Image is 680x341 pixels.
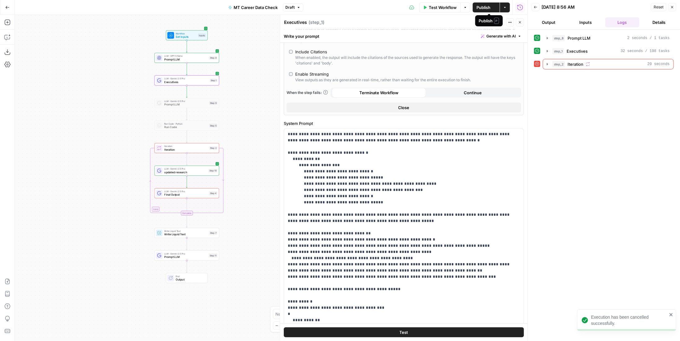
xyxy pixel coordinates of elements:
g: Edge from step_2 to step_10 [186,153,187,165]
span: ( step_1 ) [309,19,324,25]
button: Inputs [568,17,603,27]
span: Continue [464,90,482,96]
button: 20 seconds [543,59,673,69]
button: 2 seconds / 1 tasks [543,33,673,43]
button: Continue [426,88,520,98]
div: Step 9 [209,101,217,105]
span: step_2 [552,61,565,67]
button: Test [284,327,524,337]
button: Publish [473,2,500,12]
input: Enable StreamingView outputs as they are generated in real-time, rather than waiting for the enti... [289,72,293,76]
button: Output [532,17,566,27]
button: Details [642,17,676,27]
span: 32 seconds / 198 tasks [621,48,670,54]
span: Executives [164,80,208,84]
button: close [669,312,673,317]
span: Publish [476,4,490,11]
div: EndOutput [155,273,219,283]
span: 2 seconds / 1 tasks [627,35,670,41]
div: Run Code · PythonRun CodeStep 5 [155,121,219,131]
span: P [494,18,499,24]
g: Edge from step_9 to step_5 [186,108,187,120]
div: LLM · GPT-5 NanoPrompt LLMStep 8 [155,53,219,63]
textarea: Executives [284,19,307,25]
div: LLM · Gemini 2.5 ProExecutivesStep 1 [155,75,219,85]
g: Edge from step_11 to end [186,260,187,273]
span: Iteration [164,144,208,148]
div: Step 8 [209,56,217,60]
span: Write Liquid Text [164,232,208,236]
span: Executives [567,48,588,54]
span: MT Career Data Check [234,4,278,11]
span: Iteration [568,61,583,67]
span: Iteration [164,148,208,152]
span: Set Inputs [176,35,196,39]
div: Publish [479,18,499,24]
button: Generate with AI [478,32,524,40]
div: Step 5 [209,124,217,127]
span: Test Workflow [429,4,457,11]
div: Step 1 [210,78,217,82]
span: End [176,275,204,278]
span: LLM · Gemini 2.5 Pro [164,100,208,103]
span: step_8 [552,35,565,41]
button: Logs [605,17,640,27]
span: Prompt LLM [164,57,208,61]
g: Edge from start to step_8 [186,40,187,53]
span: LLM · Gemini 2.5 Pro [164,77,208,80]
g: Edge from step_1 to step_9 [186,85,187,98]
div: Step 2 [209,146,217,150]
div: Complete [155,211,219,215]
div: Step 11 [209,254,217,257]
span: 20 seconds [647,61,670,67]
div: LLM · Gemini 2.5 ProPrompt LLMStep 9 [155,98,219,108]
g: Edge from step_2-iteration-end to step_7 [186,215,187,228]
span: Run Code [164,125,208,129]
button: Test Workflow [419,2,460,12]
span: Terminate Workflow [359,90,398,96]
span: Prompt LLM [568,35,590,41]
g: Edge from step_7 to step_11 [186,238,187,250]
span: LLM · Gemini 2.5 Pro [164,190,208,193]
div: Inputs [198,33,206,37]
label: System Prompt [284,120,524,126]
span: Test [400,329,408,335]
div: Write your prompt [280,30,528,42]
button: 32 seconds / 198 tasks [543,46,673,56]
span: Run Code · Python [164,122,208,126]
span: Generate with AI [486,33,516,39]
div: Enable Streaming [295,71,329,77]
span: Prompt LLM [164,102,208,106]
span: LLM · GPT-5 Nano [164,54,208,58]
span: Write Liquid Text [164,229,208,233]
div: View outputs as they are generated in real-time, rather than waiting for the entire execution to ... [295,77,471,83]
span: Close [398,104,410,111]
input: Include CitationsWhen enabled, the output will include the citations of the sources used to gener... [289,50,293,54]
div: Include Citations [295,49,327,55]
div: WorkflowSet InputsInputs [155,30,219,40]
span: Prompt LLM [164,255,207,259]
div: LoopIterationIterationStep 2 [155,143,219,153]
span: updated research [164,170,207,174]
g: Edge from step_10 to step_4 [186,175,187,188]
div: LLM · Gemini 2.5 ProFinal OutputStep 4 [155,188,219,198]
button: Test [485,18,504,26]
span: Draft [286,5,295,10]
button: Reset [651,3,666,11]
div: LLM · Gemini 2.5 Proupdated researchStep 10 [155,166,219,175]
button: Draft [283,3,303,11]
div: Write Liquid TextWrite Liquid TextStep 7 [155,228,219,238]
span: Reset [654,4,664,10]
button: Close [287,103,521,113]
div: When enabled, the output will include the citations of the sources used to generate the response.... [295,55,519,66]
button: MT Career Data Check [225,2,282,12]
g: Edge from step_8 to step_1 [186,63,187,75]
span: step_1 [552,48,564,54]
div: Step 10 [208,169,217,173]
g: Edge from step_5 to step_2 [186,131,187,143]
a: When the step fails: [287,90,328,95]
div: Complete [181,211,193,215]
div: Step 4 [209,191,217,195]
div: Execution has been cancelled successfully. [591,314,667,326]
